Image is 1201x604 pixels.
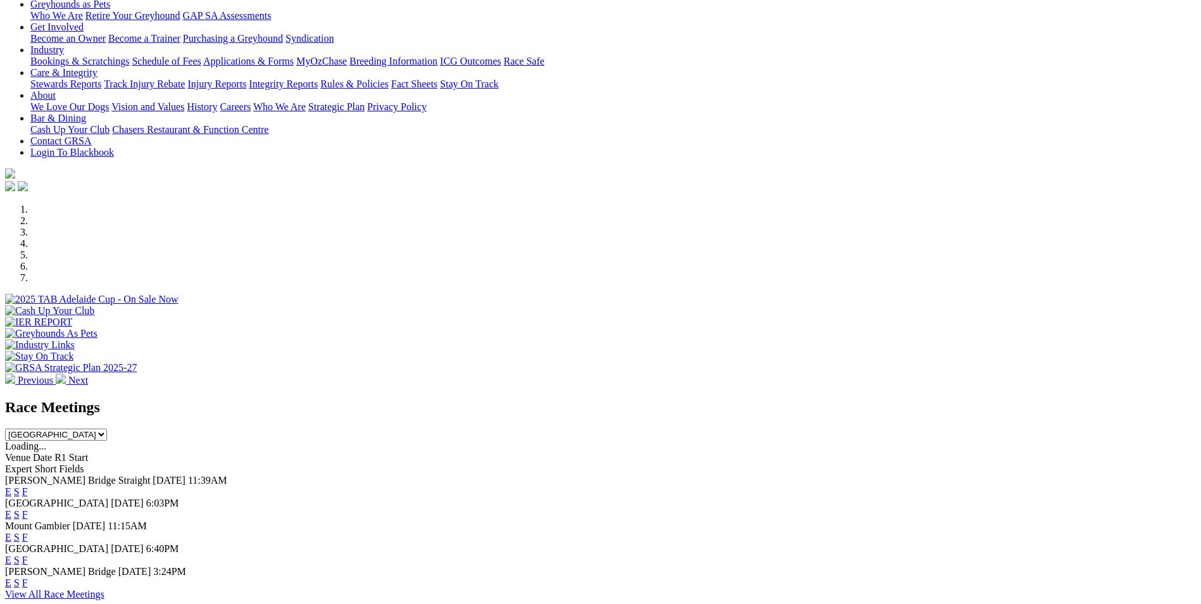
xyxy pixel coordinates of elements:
[22,555,28,565] a: F
[5,181,15,191] img: facebook.svg
[30,79,101,89] a: Stewards Reports
[183,33,283,44] a: Purchasing a Greyhound
[111,543,144,554] span: [DATE]
[5,168,15,179] img: logo-grsa-white.png
[320,79,389,89] a: Rules & Policies
[5,328,97,339] img: Greyhounds As Pets
[14,577,20,588] a: S
[440,56,501,66] a: ICG Outcomes
[153,566,186,577] span: 3:24PM
[14,486,20,497] a: S
[220,101,251,112] a: Careers
[5,441,46,451] span: Loading...
[30,124,110,135] a: Cash Up Your Club
[5,498,108,508] span: [GEOGRAPHIC_DATA]
[153,475,185,486] span: [DATE]
[349,56,437,66] a: Breeding Information
[85,10,180,21] a: Retire Your Greyhound
[5,577,11,588] a: E
[5,399,1196,416] h2: Race Meetings
[104,79,185,89] a: Track Injury Rebate
[5,374,15,384] img: chevron-left-pager-white.svg
[14,532,20,543] a: S
[30,124,1196,135] div: Bar & Dining
[5,543,108,554] span: [GEOGRAPHIC_DATA]
[22,486,28,497] a: F
[30,90,56,101] a: About
[146,498,179,508] span: 6:03PM
[30,10,83,21] a: Who We Are
[286,33,334,44] a: Syndication
[108,33,180,44] a: Become a Trainer
[30,22,84,32] a: Get Involved
[132,56,201,66] a: Schedule of Fees
[5,509,11,520] a: E
[5,452,30,463] span: Venue
[30,33,1196,44] div: Get Involved
[187,79,246,89] a: Injury Reports
[30,56,129,66] a: Bookings & Scratchings
[30,44,64,55] a: Industry
[30,135,91,146] a: Contact GRSA
[249,79,318,89] a: Integrity Reports
[5,532,11,543] a: E
[146,543,179,554] span: 6:40PM
[30,147,114,158] a: Login To Blackbook
[33,452,52,463] span: Date
[30,79,1196,90] div: Care & Integrity
[188,475,227,486] span: 11:39AM
[30,33,106,44] a: Become an Owner
[5,486,11,497] a: E
[59,463,84,474] span: Fields
[30,101,109,112] a: We Love Our Dogs
[14,509,20,520] a: S
[30,10,1196,22] div: Greyhounds as Pets
[14,555,20,565] a: S
[112,124,268,135] a: Chasers Restaurant & Function Centre
[35,463,57,474] span: Short
[5,475,150,486] span: [PERSON_NAME] Bridge Straight
[391,79,437,89] a: Fact Sheets
[30,67,97,78] a: Care & Integrity
[22,577,28,588] a: F
[503,56,544,66] a: Race Safe
[111,101,184,112] a: Vision and Values
[203,56,294,66] a: Applications & Forms
[18,181,28,191] img: twitter.svg
[5,566,116,577] span: [PERSON_NAME] Bridge
[5,294,179,305] img: 2025 TAB Adelaide Cup - On Sale Now
[187,101,217,112] a: History
[22,532,28,543] a: F
[5,362,137,374] img: GRSA Strategic Plan 2025-27
[56,374,66,384] img: chevron-right-pager-white.svg
[54,452,88,463] span: R1 Start
[5,589,104,600] a: View All Race Meetings
[296,56,347,66] a: MyOzChase
[183,10,272,21] a: GAP SA Assessments
[5,339,75,351] img: Industry Links
[367,101,427,112] a: Privacy Policy
[5,305,94,317] img: Cash Up Your Club
[30,101,1196,113] div: About
[5,375,56,386] a: Previous
[5,463,32,474] span: Expert
[5,317,72,328] img: IER REPORT
[22,509,28,520] a: F
[73,520,106,531] span: [DATE]
[18,375,53,386] span: Previous
[308,101,365,112] a: Strategic Plan
[108,520,147,531] span: 11:15AM
[5,555,11,565] a: E
[253,101,306,112] a: Who We Are
[5,520,70,531] span: Mount Gambier
[111,498,144,508] span: [DATE]
[30,56,1196,67] div: Industry
[68,375,88,386] span: Next
[30,113,86,123] a: Bar & Dining
[5,351,73,362] img: Stay On Track
[440,79,498,89] a: Stay On Track
[118,566,151,577] span: [DATE]
[56,375,88,386] a: Next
